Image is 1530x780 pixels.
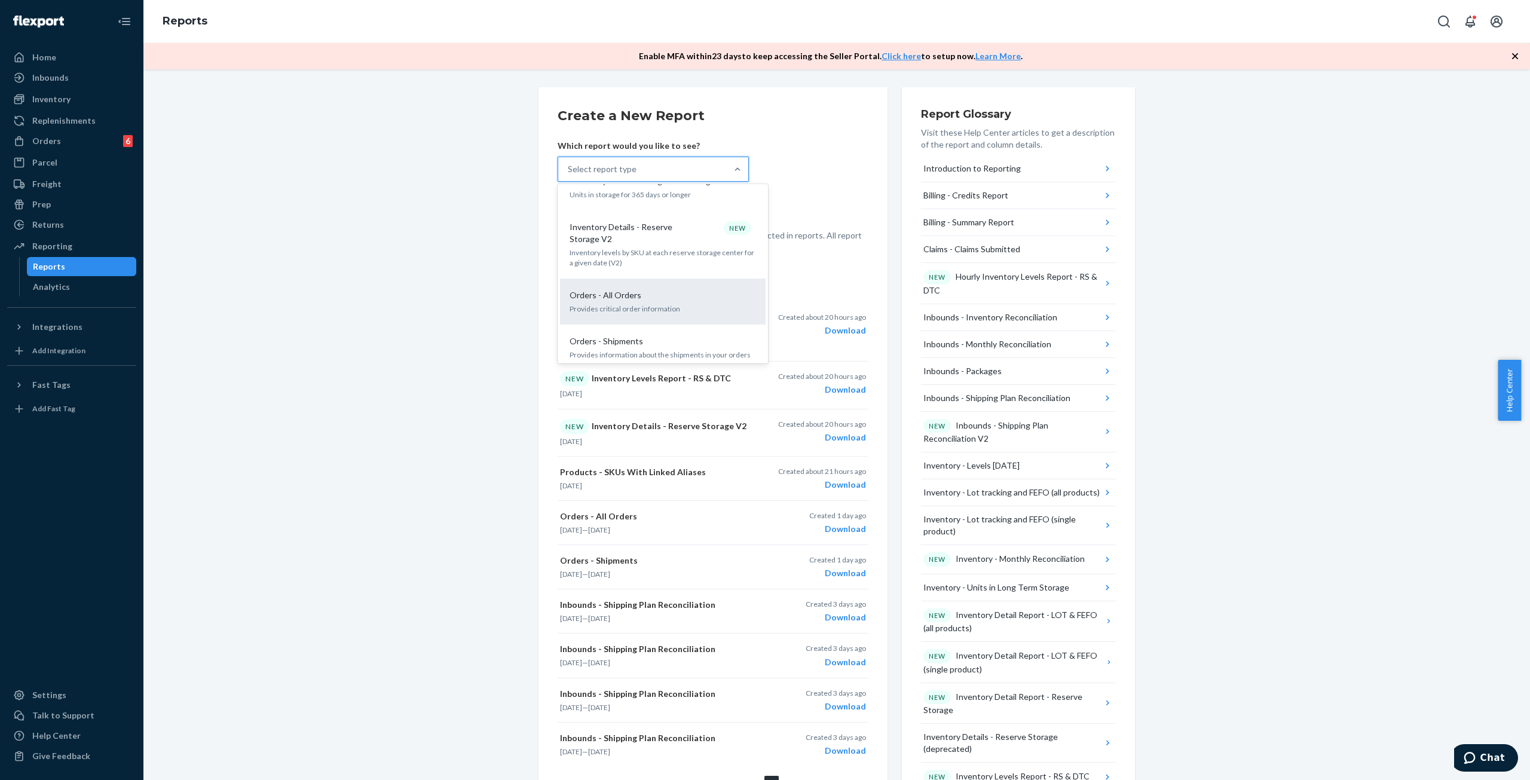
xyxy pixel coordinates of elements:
[921,209,1116,236] button: Billing - Summary Report
[7,341,136,360] a: Add Integration
[560,525,582,534] time: [DATE]
[806,688,866,698] p: Created 3 days ago
[588,658,610,667] time: [DATE]
[570,247,756,268] p: Inventory levels by SKU at each reserve storage center for a given date (V2)
[809,567,866,579] div: Download
[929,611,945,620] p: NEW
[921,574,1116,601] button: Inventory - Units in Long Term Storage
[923,608,1104,635] div: Inventory Detail Report - LOT & FEFO (all products)
[921,412,1116,453] button: NEWInbounds - Shipping Plan Reconciliation V2
[32,321,82,333] div: Integrations
[806,599,866,609] p: Created 3 days ago
[921,358,1116,385] button: Inbounds - Packages
[806,656,866,668] div: Download
[7,317,136,337] button: Integrations
[923,649,1104,675] div: Inventory Detail Report - LOT & FEFO (single product)
[560,510,762,522] p: Orders - All Orders
[806,611,866,623] div: Download
[921,304,1116,331] button: Inbounds - Inventory Reconciliation
[560,481,582,490] time: [DATE]
[32,709,94,721] div: Talk to Support
[588,570,610,579] time: [DATE]
[570,350,756,360] p: Provides information about the shipments in your orders
[588,703,610,712] time: [DATE]
[558,106,868,126] h2: Create a New Report
[560,525,762,535] p: —
[778,479,866,491] div: Download
[778,419,866,429] p: Created about 20 hours ago
[7,686,136,705] a: Settings
[32,219,64,231] div: Returns
[570,335,643,347] p: Orders - Shipments
[7,726,136,745] a: Help Center
[123,135,133,147] div: 6
[1498,360,1521,421] button: Help Center
[923,419,1102,445] div: Inbounds - Shipping Plan Reconciliation V2
[558,678,868,723] button: Inbounds - Shipping Plan Reconciliation[DATE]—[DATE]Created 3 days agoDownload
[32,750,90,762] div: Give Feedback
[923,163,1021,175] div: Introduction to Reporting
[929,421,945,431] p: NEW
[558,545,868,589] button: Orders - Shipments[DATE]—[DATE]Created 1 day agoDownload
[7,215,136,234] a: Returns
[7,153,136,172] a: Parcel
[32,135,61,147] div: Orders
[32,178,62,190] div: Freight
[560,437,582,446] time: [DATE]
[558,634,868,678] button: Inbounds - Shipping Plan Reconciliation[DATE]—[DATE]Created 3 days agoDownload
[560,419,762,434] p: Inventory Details - Reserve Storage V2
[921,236,1116,263] button: Claims - Claims Submitted
[923,189,1008,201] div: Billing - Credits Report
[806,732,866,742] p: Created 3 days ago
[560,371,762,386] p: Inventory Levels Report - RS & DTC
[778,371,866,381] p: Created about 20 hours ago
[7,131,136,151] a: Orders6
[7,90,136,109] a: Inventory
[163,14,207,27] a: Reports
[560,732,762,744] p: Inbounds - Shipping Plan Reconciliation
[923,460,1020,472] div: Inventory - Levels [DATE]
[923,582,1069,594] div: Inventory - Units in Long Term Storage
[32,689,66,701] div: Settings
[7,747,136,766] button: Give Feedback
[560,570,582,579] time: [DATE]
[560,555,762,567] p: Orders - Shipments
[32,93,71,105] div: Inventory
[923,365,1002,377] div: Inbounds - Packages
[112,10,136,33] button: Close Navigation
[560,688,762,700] p: Inbounds - Shipping Plan Reconciliation
[923,513,1101,537] div: Inventory - Lot tracking and FEFO (single product)
[7,68,136,87] a: Inbounds
[923,216,1014,228] div: Billing - Summary Report
[588,614,610,623] time: [DATE]
[929,693,945,702] p: NEW
[921,683,1116,724] button: NEWInventory Detail Report - Reserve Storage
[921,263,1116,304] button: NEWHourly Inventory Levels Report - RS & DTC
[921,601,1116,643] button: NEWInventory Detail Report - LOT & FEFO (all products)
[921,545,1116,574] button: NEWInventory - Monthly Reconciliation
[921,127,1116,151] p: Visit these Help Center articles to get a description of the report and column details.
[27,277,137,296] a: Analytics
[560,658,582,667] time: [DATE]
[560,371,589,386] div: NEW
[7,399,136,418] a: Add Fast Tag
[7,175,136,194] a: Freight
[923,338,1051,350] div: Inbounds - Monthly Reconciliation
[570,189,756,200] p: Units in storage for 365 days or longer
[558,409,868,457] button: NEWInventory Details - Reserve Storage V2[DATE]Created about 20 hours agoDownload
[558,362,868,409] button: NEWInventory Levels Report - RS & DTC[DATE]Created about 20 hours agoDownload
[923,270,1102,296] div: Hourly Inventory Levels Report - RS & DTC
[32,198,51,210] div: Prep
[923,731,1101,755] div: Inventory Details - Reserve Storage (deprecated)
[558,140,749,152] p: Which report would you like to see?
[929,273,945,282] p: NEW
[7,195,136,214] a: Prep
[921,385,1116,412] button: Inbounds - Shipping Plan Reconciliation
[1485,10,1508,33] button: Open account menu
[560,657,762,668] p: —
[921,642,1116,683] button: NEWInventory Detail Report - LOT & FEFO (single product)
[923,311,1057,323] div: Inbounds - Inventory Reconciliation
[778,312,866,322] p: Created about 20 hours ago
